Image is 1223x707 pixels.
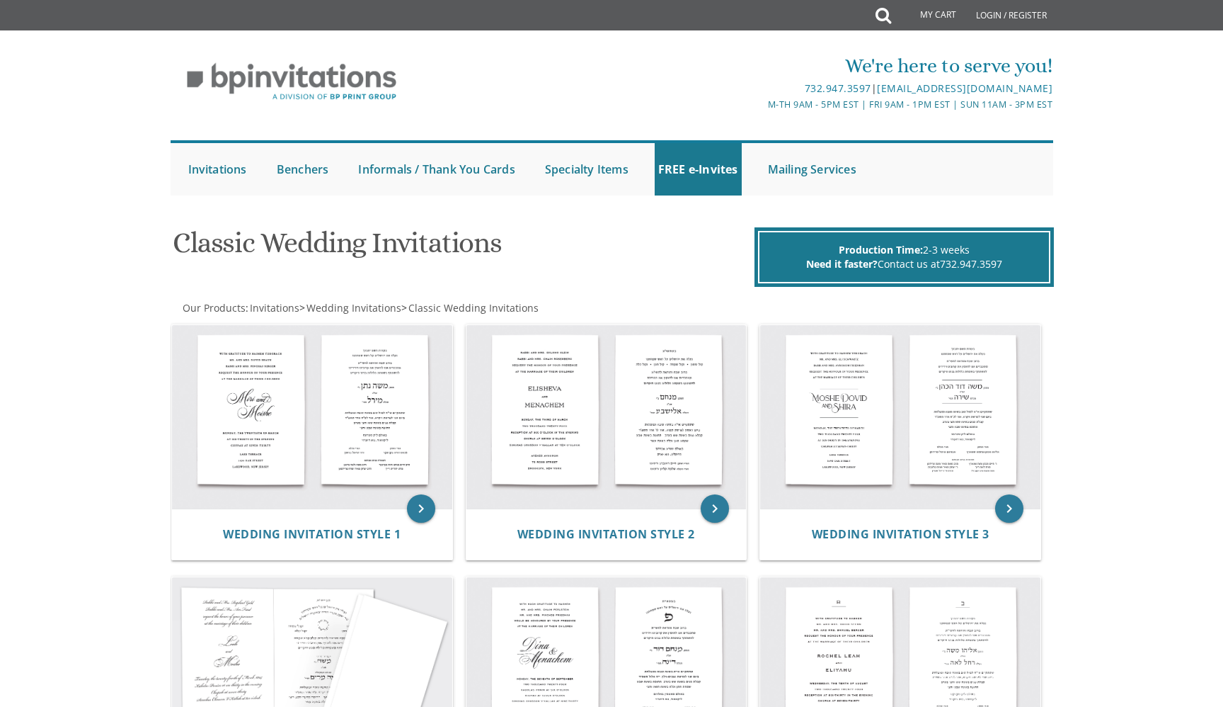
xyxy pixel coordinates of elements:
a: Wedding Invitation Style 2 [517,528,695,541]
div: We're here to serve you! [465,52,1052,80]
a: keyboard_arrow_right [995,494,1023,523]
span: Production Time: [839,243,923,256]
a: Mailing Services [764,143,860,196]
a: 732.947.3597 [805,81,871,95]
span: Invitations [250,301,299,315]
div: | [465,80,1052,97]
span: Wedding Invitation Style 3 [812,526,989,542]
a: Wedding Invitation Style 1 [223,528,401,541]
a: My Cart [890,1,966,30]
span: Need it faster? [806,257,878,271]
span: > [299,301,401,315]
div: 2-3 weeks Contact us at [758,231,1050,283]
div: : [171,301,612,315]
a: Benchers [273,143,333,196]
a: keyboard_arrow_right [701,494,729,523]
a: Wedding Invitations [305,301,401,315]
img: Wedding Invitation Style 1 [172,325,452,509]
a: Wedding Invitation Style 3 [812,528,989,541]
iframe: chat widget [1135,618,1223,686]
a: FREE e-Invites [655,143,742,196]
a: Specialty Items [541,143,632,196]
span: > [401,301,539,315]
span: Classic Wedding Invitations [408,301,539,315]
img: BP Invitation Loft [171,52,413,111]
a: Our Products [181,301,246,315]
a: 732.947.3597 [940,257,1002,271]
a: [EMAIL_ADDRESS][DOMAIN_NAME] [877,81,1052,95]
span: Wedding Invitation Style 2 [517,526,695,542]
a: Informals / Thank You Cards [355,143,518,196]
a: Invitations [185,143,251,196]
a: keyboard_arrow_right [407,494,435,523]
img: Wedding Invitation Style 3 [760,325,1040,509]
span: Wedding Invitation Style 1 [223,526,401,542]
a: Invitations [248,301,299,315]
img: Wedding Invitation Style 2 [466,325,747,509]
a: Classic Wedding Invitations [407,301,539,315]
div: M-Th 9am - 5pm EST | Fri 9am - 1pm EST | Sun 11am - 3pm EST [465,97,1052,112]
h1: Classic Wedding Invitations [173,227,750,269]
span: Wedding Invitations [306,301,401,315]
